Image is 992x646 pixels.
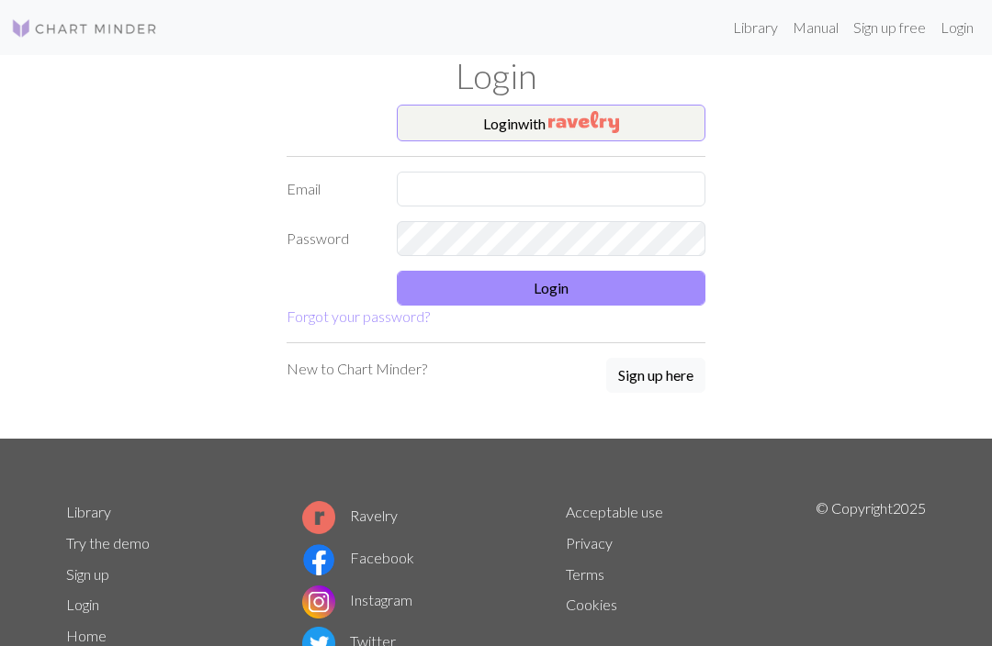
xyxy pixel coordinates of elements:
a: Login [66,596,99,613]
a: Try the demo [66,534,150,551]
a: Instagram [302,591,412,608]
a: Sign up [66,565,109,583]
a: Sign up free [846,9,933,46]
a: Home [66,627,107,644]
a: Acceptable use [566,503,663,520]
a: Library [726,9,785,46]
a: Manual [785,9,846,46]
p: New to Chart Minder? [287,358,427,380]
img: Ravelry [548,111,619,133]
a: Login [933,9,981,46]
h1: Login [55,55,937,97]
a: Library [66,503,111,520]
button: Loginwith [397,105,705,141]
button: Sign up here [606,358,705,393]
a: Cookies [566,596,617,613]
img: Instagram logo [302,585,335,618]
a: Facebook [302,549,414,566]
a: Ravelry [302,507,398,524]
a: Privacy [566,534,613,551]
img: Ravelry logo [302,501,335,534]
label: Email [276,172,386,206]
img: Logo [11,17,158,39]
button: Login [397,271,705,306]
a: Terms [566,565,604,583]
a: Sign up here [606,358,705,395]
img: Facebook logo [302,543,335,576]
a: Forgot your password? [287,307,430,325]
label: Password [276,221,386,256]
